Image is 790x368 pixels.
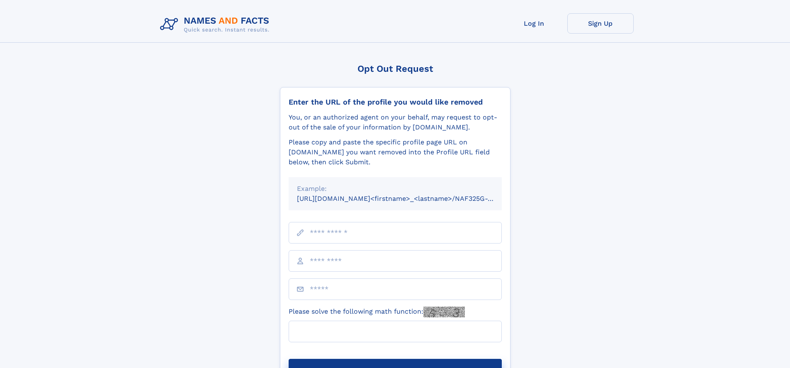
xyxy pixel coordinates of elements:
[289,137,502,167] div: Please copy and paste the specific profile page URL on [DOMAIN_NAME] you want removed into the Pr...
[297,195,518,202] small: [URL][DOMAIN_NAME]<firstname>_<lastname>/NAF325G-xxxxxxxx
[280,63,510,74] div: Opt Out Request
[157,13,276,36] img: Logo Names and Facts
[567,13,634,34] a: Sign Up
[289,307,465,317] label: Please solve the following math function:
[501,13,567,34] a: Log In
[289,97,502,107] div: Enter the URL of the profile you would like removed
[289,112,502,132] div: You, or an authorized agent on your behalf, may request to opt-out of the sale of your informatio...
[297,184,493,194] div: Example:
